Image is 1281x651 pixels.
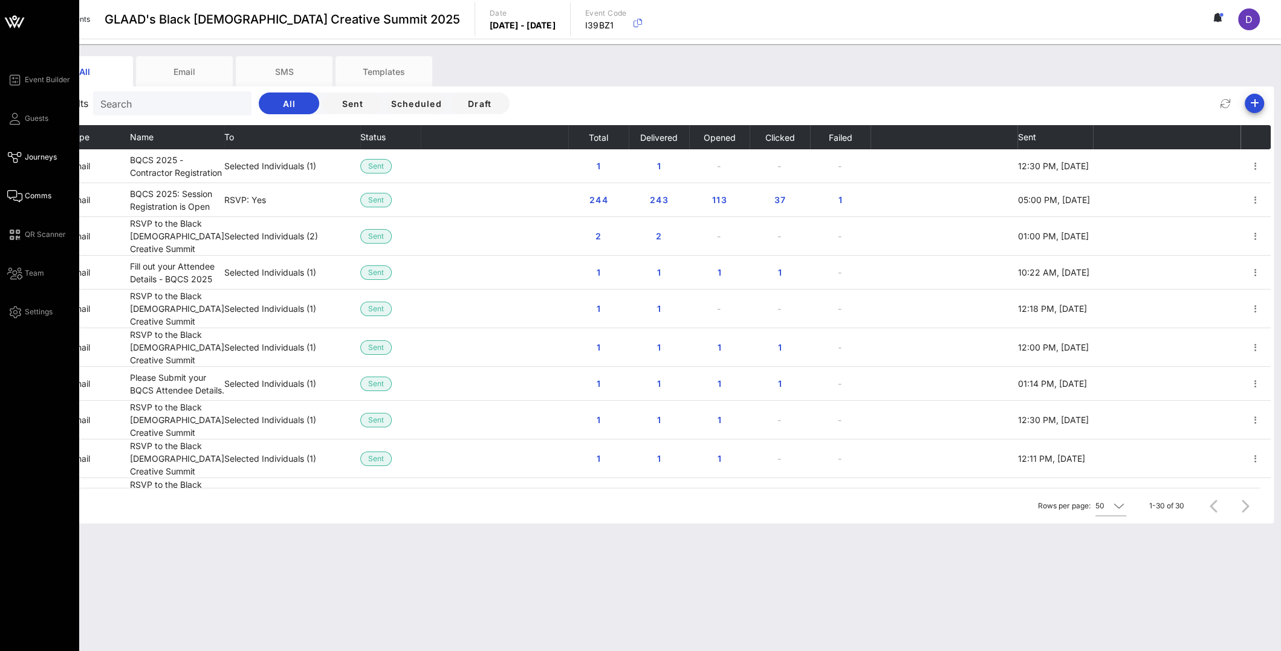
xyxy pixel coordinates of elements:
[7,150,57,164] a: Journeys
[1095,496,1126,516] div: 50Rows per page:
[640,125,678,149] button: Delivered
[760,487,799,508] button: 3
[105,10,460,28] span: GLAAD's Black [DEMOGRAPHIC_DATA] Creative Summit 2025
[589,342,608,352] span: 1
[579,298,618,320] button: 1
[368,160,384,173] span: Sent
[640,409,678,431] button: 1
[1149,500,1184,511] div: 1-30 of 30
[579,373,618,395] button: 1
[640,189,678,211] button: 243
[368,413,384,427] span: Sent
[332,99,373,109] span: Sent
[7,73,70,87] a: Event Builder
[585,7,627,19] p: Event Code
[770,195,790,205] span: 37
[70,328,130,367] td: email
[700,448,739,470] button: 1
[579,487,618,508] button: 19
[1017,378,1086,389] span: 01:14 PM, [DATE]
[224,183,360,217] td: RSVP: Yes
[322,92,383,114] button: Sent
[449,92,510,114] button: Draft
[589,267,608,277] span: 1
[710,415,729,425] span: 1
[649,195,669,205] span: 243
[130,149,224,183] td: BQCS 2025 - Contractor Registration
[136,56,233,86] div: Email
[710,453,729,464] span: 1
[130,132,154,142] span: Name
[765,132,795,143] span: Clicked
[368,266,384,279] span: Sent
[579,189,618,211] button: 244
[821,189,860,211] button: 1
[130,367,224,401] td: Please Submit your BQCS Attendee Details.
[70,149,130,183] td: email
[649,231,669,241] span: 2
[710,342,729,352] span: 1
[1017,195,1089,205] span: 05:00 PM, [DATE]
[700,373,739,395] button: 1
[700,409,739,431] button: 1
[70,217,130,256] td: email
[130,328,224,367] td: RSVP to the Black [DEMOGRAPHIC_DATA] Creative Summit
[579,409,618,431] button: 1
[130,290,224,328] td: RSVP to the Black [DEMOGRAPHIC_DATA] Creative Summit
[36,56,133,86] div: All
[7,266,44,280] a: Team
[368,302,384,316] span: Sent
[750,125,810,149] th: Clicked
[25,74,70,85] span: Event Builder
[70,290,130,328] td: email
[70,256,130,290] td: email
[386,92,446,114] button: Scheduled
[703,132,736,143] span: Opened
[130,183,224,217] td: BQCS 2025: Session Registration is Open
[236,56,332,86] div: SMS
[640,155,678,177] button: 1
[700,189,739,211] button: 113
[25,152,57,163] span: Journeys
[368,452,384,465] span: Sent
[589,378,608,389] span: 1
[25,229,66,240] span: QR Scanner
[770,267,790,277] span: 1
[649,415,669,425] span: 1
[585,19,627,31] p: I39BZ1
[130,256,224,290] td: Fill out your Attendee Details - BQCS 2025
[629,125,689,149] th: Delivered
[579,262,618,283] button: 1
[130,439,224,478] td: RSVP to the Black [DEMOGRAPHIC_DATA] Creative Summit
[268,99,310,109] span: All
[1238,8,1260,30] div: D
[1017,132,1036,142] span: Sent
[25,268,44,279] span: Team
[700,337,739,358] button: 1
[649,267,669,277] span: 1
[336,56,432,86] div: Templates
[360,125,421,149] th: Status
[649,303,669,314] span: 1
[588,125,608,149] button: Total
[1017,267,1089,277] span: 10:22 AM, [DATE]
[25,113,48,124] span: Guests
[130,478,224,517] td: RSVP to the Black [DEMOGRAPHIC_DATA] Creative Summit
[710,378,729,389] span: 1
[589,231,608,241] span: 2
[640,298,678,320] button: 1
[579,225,618,247] button: 2
[130,401,224,439] td: RSVP to the Black [DEMOGRAPHIC_DATA] Creative Summit
[7,189,51,203] a: Comms
[224,149,360,183] td: Selected Individuals (1)
[224,132,234,142] span: To
[589,161,608,171] span: 1
[760,189,799,211] button: 37
[70,132,89,142] span: Type
[640,337,678,358] button: 1
[1017,415,1088,425] span: 12:30 PM, [DATE]
[640,373,678,395] button: 1
[588,132,608,143] span: Total
[259,92,319,114] button: All
[1245,13,1253,25] span: D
